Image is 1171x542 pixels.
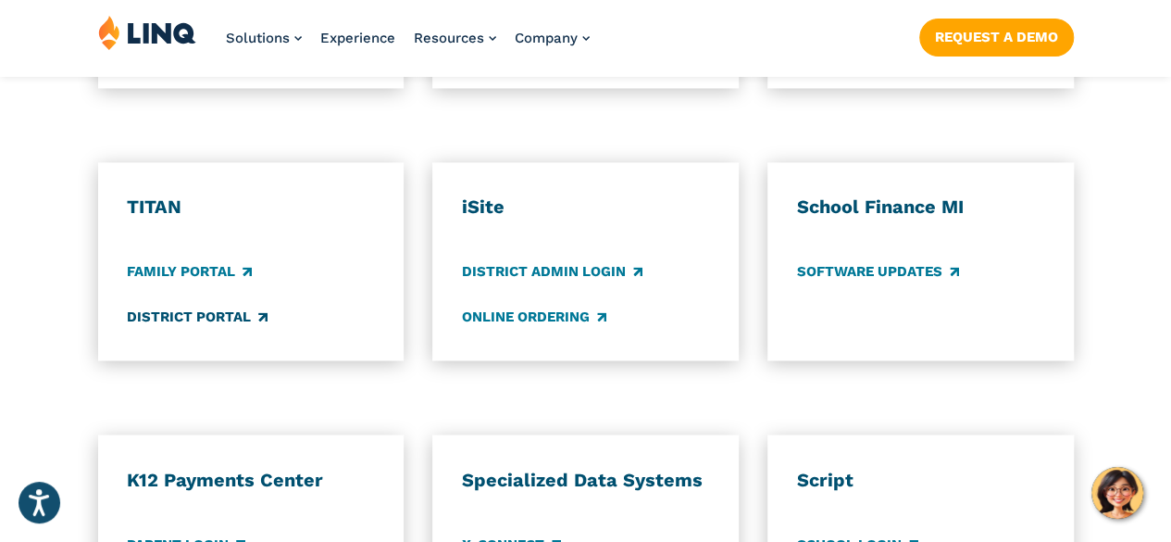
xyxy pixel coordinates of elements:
a: Family Portal [127,261,252,282]
a: Request a Demo [919,19,1074,56]
a: Experience [320,30,395,46]
h3: K12 Payments Center [127,468,374,492]
a: Resources [414,30,496,46]
a: District Admin Login [462,261,642,282]
img: LINQ | K‑12 Software [98,15,196,50]
span: Resources [414,30,484,46]
span: Solutions [226,30,290,46]
h3: iSite [462,195,709,220]
button: Hello, have a question? Let’s chat. [1091,467,1143,519]
h3: TITAN [127,195,374,220]
a: Company [515,30,590,46]
h3: Script [797,468,1044,492]
a: Software Updates [797,261,959,282]
nav: Primary Navigation [226,15,590,76]
a: District Portal [127,307,268,327]
a: Online Ordering [462,307,606,327]
h3: School Finance MI [797,195,1044,220]
nav: Button Navigation [919,15,1074,56]
h3: Specialized Data Systems [462,468,709,492]
span: Company [515,30,578,46]
a: Solutions [226,30,302,46]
